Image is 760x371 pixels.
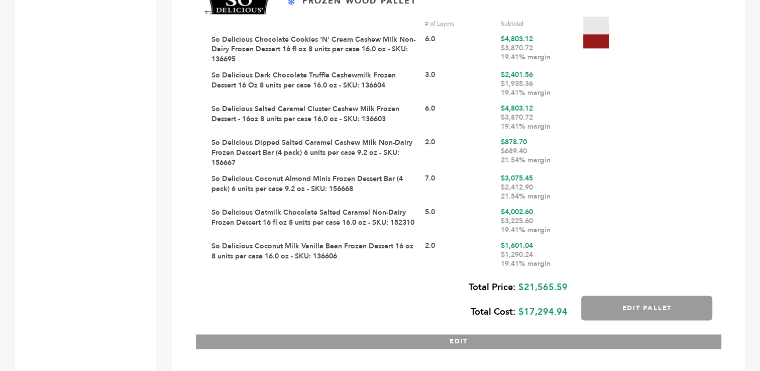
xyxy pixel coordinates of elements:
div: $3,075.45 [501,174,570,201]
div: $2,412.90 21.54% margin [501,183,570,201]
div: $4,002.60 [501,208,570,235]
a: So Delicious Coconut Almond Minis Frozen Dessert Bar (4 pack) 6 units per case 9.2 oz - SKU: 156668 [211,174,403,194]
div: $4,803.12 [501,35,570,64]
a: So Delicious Salted Caramel Cluster Cashew Milk Frozen Dessert - 16oz 8 units per case 16.0 oz - ... [211,104,399,124]
b: Total Price: [469,281,515,294]
img: Pallet-Icons-03.png [583,17,609,48]
b: Total Cost: [471,306,515,318]
a: So Delicious Oatmilk Chocolate Salted Caramel Non-Dairy Frozen Dessert 16 fl oz 8 units per case ... [211,208,414,227]
div: 2.0 [425,241,494,268]
div: $1,290.24 19.41% margin [501,250,570,268]
div: $3,870.72 19.41% margin [501,113,570,131]
div: # of Layers [425,19,494,28]
div: 3.0 [425,70,494,98]
div: 6.0 [425,104,494,131]
div: Subtotal [501,19,570,28]
div: $878.70 [501,138,570,167]
div: $1,601.04 [501,241,570,268]
div: 5.0 [425,208,494,235]
div: 2.0 [425,138,494,167]
div: $4,803.12 [501,104,570,131]
div: 6.0 [425,35,494,64]
div: $2,401.56 [501,70,570,98]
a: So Delicious Coconut Milk Vanilla Bean Frozen Dessert 16 oz 8 units per case 16.0 oz - SKU: 136606 [211,241,413,261]
a: So Delicious Dark Chocolate Truffle Cashewmilk Frozen Dessert 16 Oz 8 units per case 16.0 oz - SK... [211,70,396,90]
div: $689.40 21.54% margin [501,147,570,165]
div: $1,935.36 19.41% margin [501,79,570,98]
div: $3,870.72 19.41% margin [501,44,570,62]
a: So Delicious Chocolate Cookies 'N' Cream Cashew Milk Non-Dairy Frozen Dessert 16 fl oz 8 units pe... [211,35,415,64]
div: $21,565.59 $17,294.94 [205,275,568,324]
button: Edit Pallet [581,296,712,320]
button: EDIT [196,334,721,349]
div: $3,225.60 19.41% margin [501,217,570,235]
a: So Delicious Dipped Salted Caramel Cashew Milk Non-Dairy Frozen Dessert Bar (4 pack) 6 units per ... [211,138,412,167]
div: 7.0 [425,174,494,201]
